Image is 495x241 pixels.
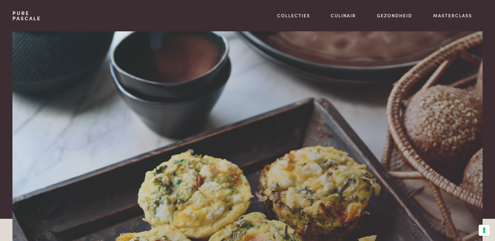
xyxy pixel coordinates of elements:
a: Gezondheid [377,12,412,19]
button: Uw voorkeuren voor toestemming voor trackingtechnologieën [479,225,490,236]
a: Masterclass [433,12,472,19]
a: PurePascale [12,10,41,21]
a: Collecties [277,12,310,19]
a: Culinair [331,12,356,19]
